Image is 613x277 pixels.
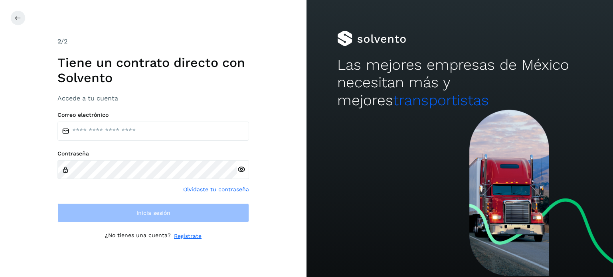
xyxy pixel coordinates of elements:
label: Contraseña [57,150,249,157]
h3: Accede a tu cuenta [57,94,249,102]
h1: Tiene un contrato directo con Solvento [57,55,249,86]
h2: Las mejores empresas de México necesitan más y mejores [337,56,582,109]
a: Regístrate [174,232,202,240]
label: Correo electrónico [57,112,249,118]
span: 2 [57,37,61,45]
span: Inicia sesión [136,210,170,216]
button: Inicia sesión [57,203,249,222]
div: /2 [57,37,249,46]
a: Olvidaste tu contraseña [183,185,249,194]
p: ¿No tienes una cuenta? [105,232,171,240]
span: transportistas [393,92,489,109]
